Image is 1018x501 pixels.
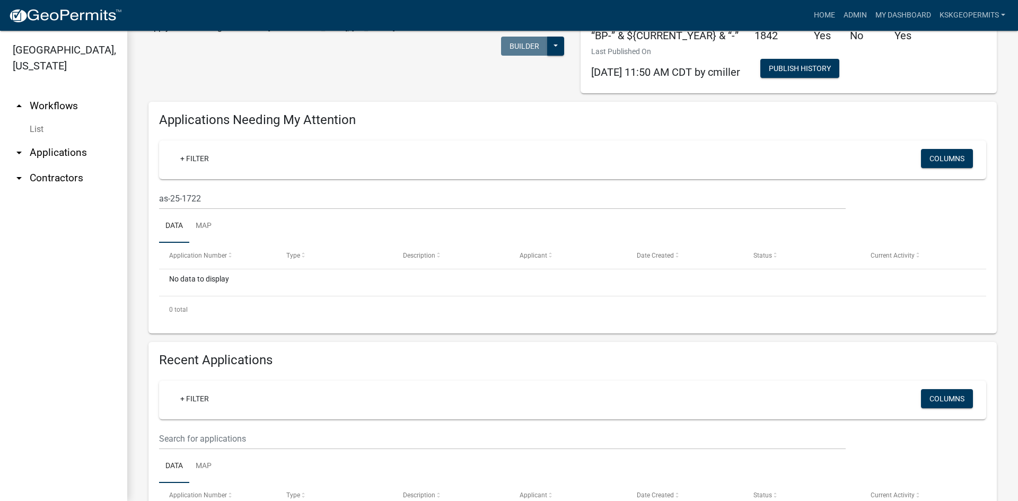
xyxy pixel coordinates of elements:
p: Last Published On [591,46,740,57]
div: 0 total [159,296,986,323]
h5: Yes [894,29,921,42]
a: Map [189,209,218,243]
i: arrow_drop_down [13,172,25,184]
a: KSKgeopermits [935,5,1010,25]
h4: Applications Needing My Attention [159,112,986,128]
span: Status [753,252,772,259]
datatable-header-cell: Current Activity [861,243,977,268]
button: Columns [921,389,973,408]
a: Data [159,450,189,484]
a: + Filter [172,149,217,168]
span: [DATE] 11:50 AM CDT by cmiller [591,66,740,78]
i: arrow_drop_up [13,100,25,112]
wm-modal-confirm: Workflow Publish History [760,65,839,74]
div: No data to display [159,269,986,296]
h5: 1842 [754,29,798,42]
span: Type [286,252,300,259]
a: Admin [839,5,871,25]
a: Map [189,450,218,484]
span: Date Created [637,491,674,499]
input: Search for applications [159,428,846,450]
datatable-header-cell: Type [276,243,392,268]
a: + Filter [172,389,217,408]
span: Type [286,491,300,499]
datatable-header-cell: Applicant [510,243,626,268]
span: Status [753,491,772,499]
datatable-header-cell: Description [393,243,510,268]
a: Home [810,5,839,25]
a: My Dashboard [871,5,935,25]
span: Description [403,491,435,499]
h5: No [850,29,879,42]
span: Current Activity [871,252,915,259]
h5: Yes [814,29,834,42]
span: Current Activity [871,491,915,499]
i: arrow_drop_down [13,146,25,159]
input: Search for applications [159,188,846,209]
span: Application Number [169,252,227,259]
h5: “BP-” & ${CURRENT_YEAR} & “-” [591,29,739,42]
button: Columns [921,149,973,168]
datatable-header-cell: Date Created [627,243,743,268]
span: Applicant [520,491,547,499]
a: Data [159,209,189,243]
datatable-header-cell: Application Number [159,243,276,268]
datatable-header-cell: Status [743,243,860,268]
span: Application Number [169,491,227,499]
button: Publish History [760,59,839,78]
h4: Recent Applications [159,353,986,368]
span: Applicant [520,252,547,259]
span: Date Created [637,252,674,259]
span: Description [403,252,435,259]
button: Builder [501,37,548,56]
